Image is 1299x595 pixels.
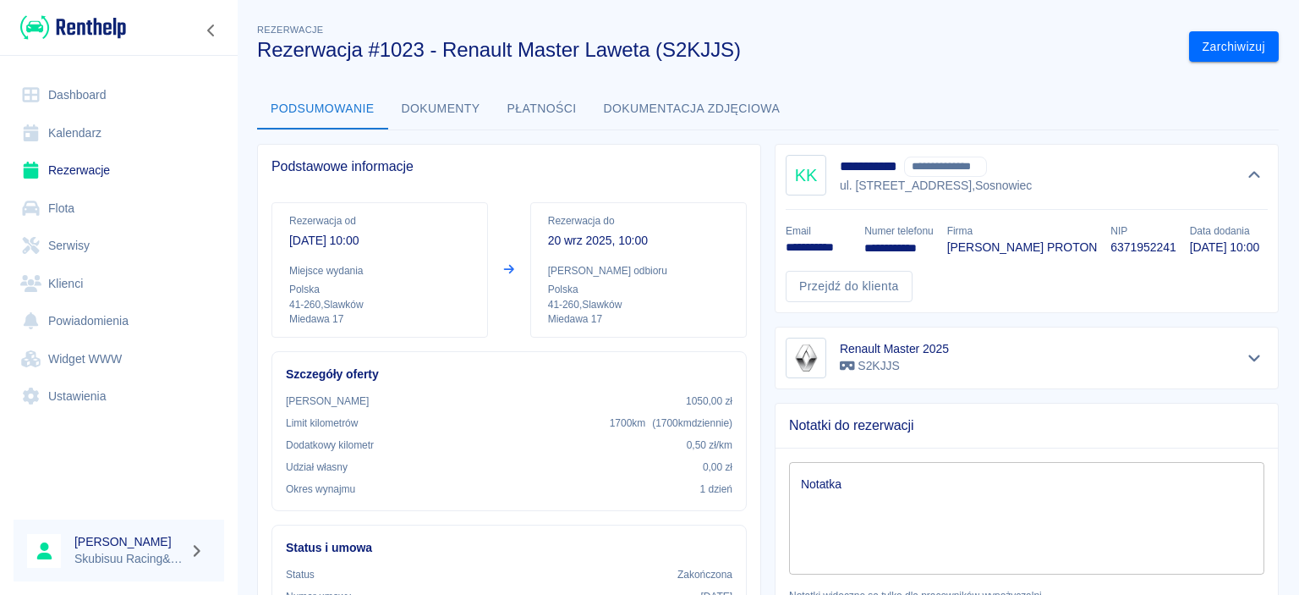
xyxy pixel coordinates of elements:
[947,239,1098,256] p: [PERSON_NAME] PROTON
[286,460,348,475] p: Udział własny
[686,394,732,409] p: 1050,00 zł
[548,282,729,297] p: Polska
[652,417,732,429] span: ( 1700 km dziennie )
[14,227,224,265] a: Serwisy
[289,282,470,297] p: Polska
[677,567,732,582] p: Zakończona
[286,394,369,409] p: [PERSON_NAME]
[289,232,470,250] p: [DATE] 10:00
[700,482,732,497] p: 1 dzień
[257,25,323,35] span: Rezerwacje
[286,567,315,582] p: Status
[548,297,729,312] p: 41-260 , Slawków
[14,114,224,152] a: Kalendarz
[286,416,358,431] p: Limit kilometrów
[14,152,224,190] a: Rezerwacje
[1241,163,1269,187] button: Ukryj szczegóły
[548,213,729,229] p: Rezerwacja do
[840,357,949,375] p: S2KJJS
[786,155,826,196] div: KK
[1189,31,1279,63] button: Zarchiwizuj
[864,223,933,239] p: Numer telefonu
[14,302,224,340] a: Powiadomienia
[289,297,470,312] p: 41-260 , Slawków
[548,232,729,250] p: 20 wrz 2025, 10:00
[388,89,494,129] button: Dokumenty
[14,14,126,41] a: Renthelp logo
[199,19,224,41] button: Zwiń nawigację
[20,14,126,41] img: Renthelp logo
[286,539,732,557] h6: Status i umowa
[1241,346,1269,370] button: Pokaż szczegóły
[610,416,732,431] p: 1700 km
[257,89,388,129] button: Podsumowanie
[590,89,794,129] button: Dokumentacja zdjęciowa
[289,213,470,229] p: Rezerwacja od
[786,223,851,239] p: Email
[14,340,224,378] a: Widget WWW
[687,438,732,453] p: 0,50 zł /km
[286,438,374,453] p: Dodatkowy kilometr
[548,263,729,278] p: [PERSON_NAME] odbioru
[703,460,732,475] p: 0,00 zł
[14,377,224,416] a: Ustawienia
[289,312,470,327] p: Miedawa 17
[789,341,823,375] img: Image
[947,223,1098,239] p: Firma
[14,265,224,303] a: Klienci
[840,177,1032,195] p: ul. [STREET_ADDRESS] , Sosnowiec
[74,533,183,550] h6: [PERSON_NAME]
[1190,239,1259,256] p: [DATE] 10:00
[14,190,224,228] a: Flota
[1110,239,1176,256] p: 6371952241
[271,158,747,175] span: Podstawowe informacje
[286,366,732,383] h6: Szczegóły oferty
[840,340,949,357] h6: Renault Master 2025
[257,38,1176,62] h3: Rezerwacja #1023 - Renault Master Laweta (S2KJJS)
[548,312,729,327] p: Miedawa 17
[494,89,590,129] button: Płatności
[74,550,183,568] p: Skubisuu Racing&Rent
[1190,223,1259,239] p: Data dodania
[1110,223,1176,239] p: NIP
[289,263,470,278] p: Miejsce wydania
[786,271,913,302] a: Przejdź do klienta
[286,482,355,497] p: Okres wynajmu
[14,76,224,114] a: Dashboard
[789,417,1264,434] span: Notatki do rezerwacji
